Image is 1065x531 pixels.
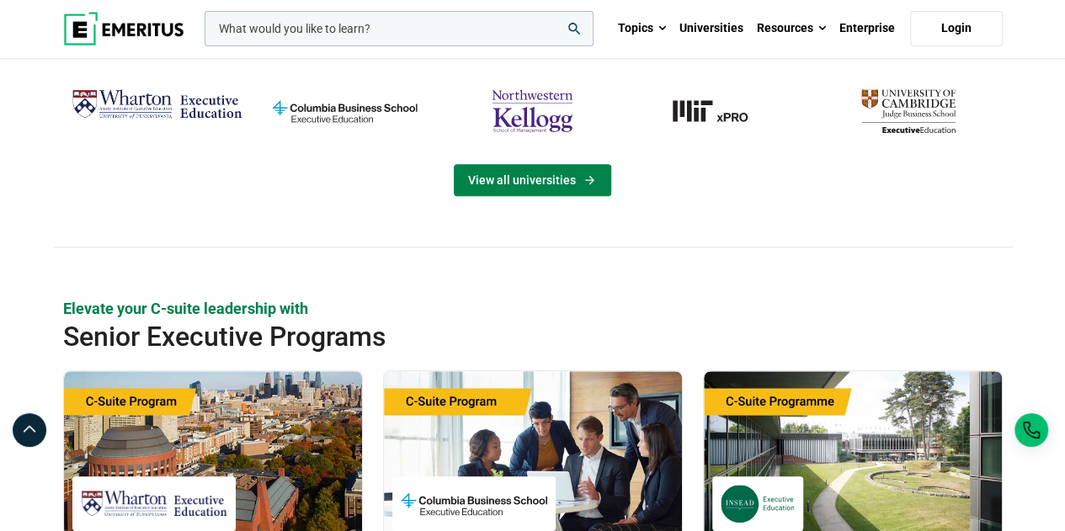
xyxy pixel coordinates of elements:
a: View Universities [454,164,611,196]
img: northwestern-kellogg [447,83,618,139]
input: woocommerce-product-search-field-0 [205,11,594,46]
a: MIT-xPRO [635,83,806,139]
img: Wharton Executive Education [72,83,242,125]
p: Elevate your C-suite leadership with [63,298,1003,319]
img: Columbia Business School Executive Education [401,485,547,523]
img: Wharton Executive Education [81,485,227,523]
img: INSEAD Executive Education [721,485,795,523]
a: Login [910,11,1003,46]
img: MIT xPRO [635,83,806,139]
h2: Senior Executive Programs [63,320,908,353]
img: cambridge-judge-business-school [823,83,993,139]
img: columbia-business-school [259,83,430,139]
